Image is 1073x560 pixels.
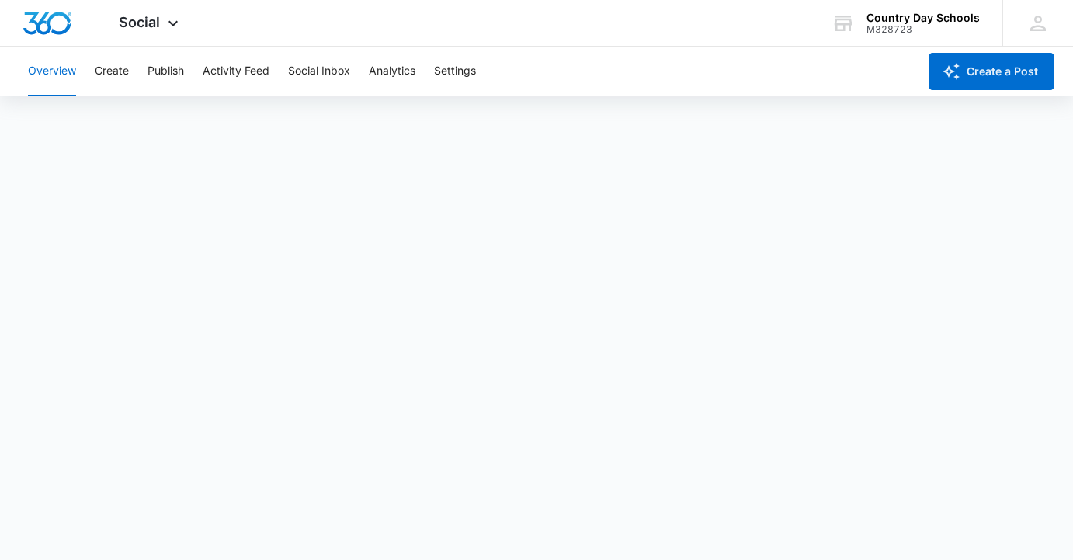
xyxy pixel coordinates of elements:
[119,14,160,30] span: Social
[369,47,415,96] button: Analytics
[866,24,980,35] div: account id
[203,47,269,96] button: Activity Feed
[288,47,350,96] button: Social Inbox
[866,12,980,24] div: account name
[95,47,129,96] button: Create
[148,47,184,96] button: Publish
[434,47,476,96] button: Settings
[28,47,76,96] button: Overview
[929,53,1054,90] button: Create a Post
